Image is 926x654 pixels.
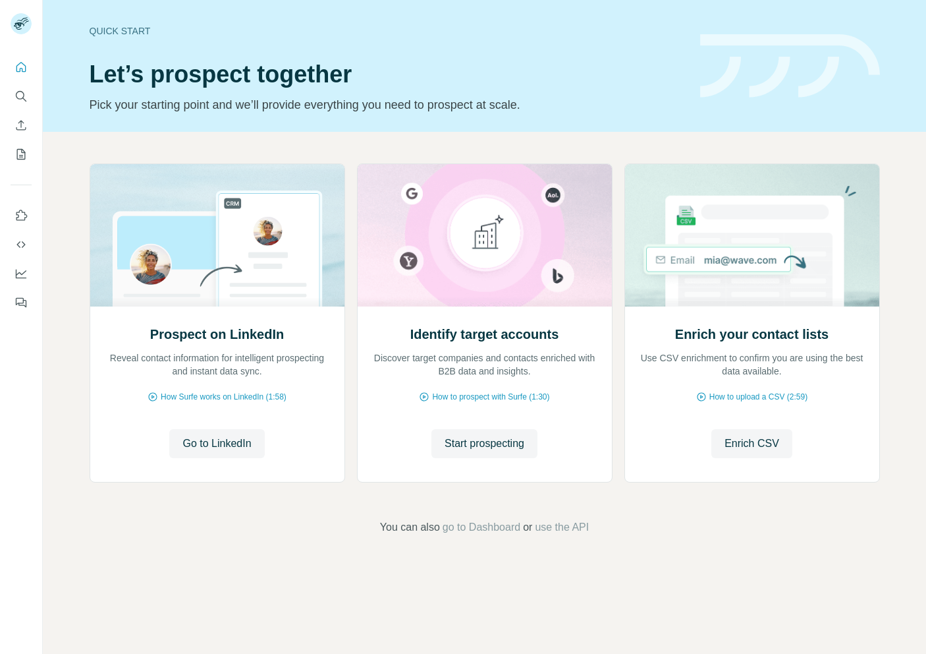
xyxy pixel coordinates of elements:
span: or [523,520,532,535]
button: Enrich CSV [711,429,792,458]
span: Enrich CSV [724,436,779,452]
h2: Identify target accounts [410,325,559,343]
span: How Surfe works on LinkedIn (1:58) [161,391,286,403]
button: Go to LinkedIn [169,429,264,458]
p: Reveal contact information for intelligent prospecting and instant data sync. [103,351,331,378]
span: You can also [380,520,440,535]
h2: Prospect on LinkedIn [150,325,284,343]
button: Start prospecting [431,429,537,458]
h2: Enrich your contact lists [675,325,829,343]
button: go to Dashboard [443,520,520,535]
img: Enrich your contact lists [624,164,880,307]
img: Prospect on LinkedIn [90,164,345,307]
button: Use Surfe on LinkedIn [11,204,32,227]
button: Dashboard [11,262,32,285]
h1: Let’s prospect together [90,61,684,88]
img: banner [700,34,880,98]
button: use the API [535,520,589,535]
span: How to prospect with Surfe (1:30) [432,391,549,403]
span: Start prospecting [445,436,524,452]
img: Identify target accounts [357,164,613,307]
p: Discover target companies and contacts enriched with B2B data and insights. [371,351,599,378]
span: How to upload a CSV (2:59) [709,391,807,403]
p: Pick your starting point and we’ll provide everything you need to prospect at scale. [90,96,684,114]
span: Go to LinkedIn [182,436,251,452]
p: Use CSV enrichment to confirm you are using the best data available. [638,351,866,378]
button: Search [11,84,32,108]
button: My lists [11,142,32,166]
button: Enrich CSV [11,113,32,137]
div: Quick start [90,24,684,38]
button: Use Surfe API [11,233,32,256]
button: Feedback [11,291,32,314]
button: Quick start [11,55,32,79]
